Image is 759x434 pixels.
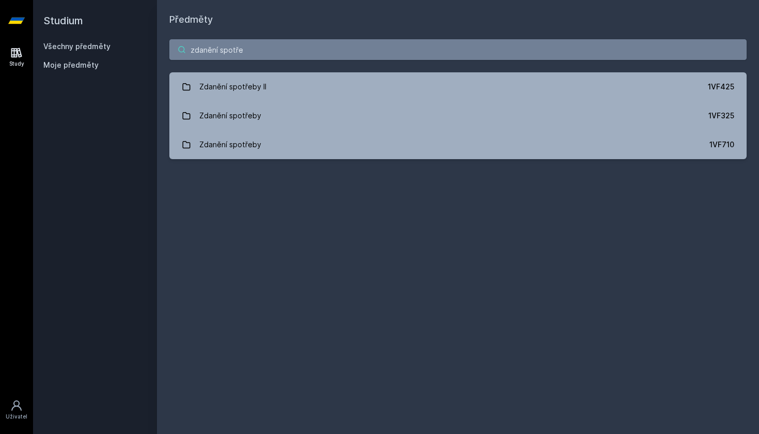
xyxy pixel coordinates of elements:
[709,139,734,150] div: 1VF710
[43,60,99,70] span: Moje předměty
[2,394,31,426] a: Uživatel
[169,39,747,60] input: Název nebo ident předmětu…
[169,101,747,130] a: Zdanění spotřeby 1VF325
[2,41,31,73] a: Study
[169,72,747,101] a: Zdanění spotřeby II 1VF425
[199,76,266,97] div: Zdanění spotřeby II
[169,130,747,159] a: Zdanění spotřeby 1VF710
[9,60,24,68] div: Study
[708,111,734,121] div: 1VF325
[6,413,27,421] div: Uživatel
[199,105,261,126] div: Zdanění spotřeby
[708,82,734,92] div: 1VF425
[169,12,747,27] h1: Předměty
[199,134,261,155] div: Zdanění spotřeby
[43,42,110,51] a: Všechny předměty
